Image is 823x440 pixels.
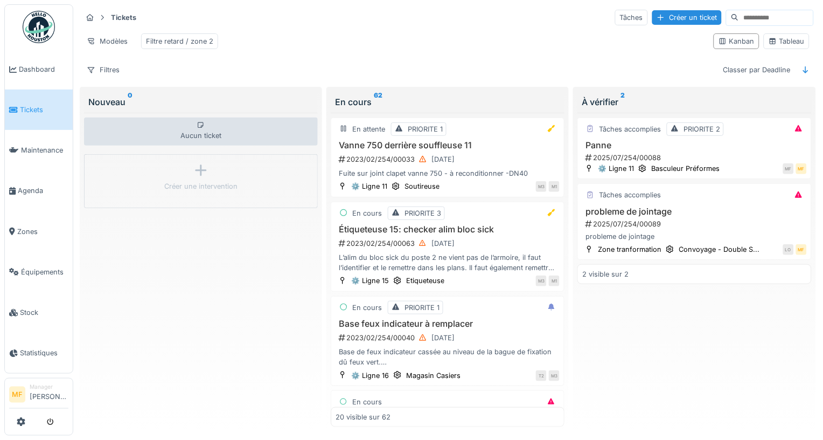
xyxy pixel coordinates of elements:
[406,276,444,286] div: Etiqueteuse
[582,231,806,242] div: probleme de jointage
[336,168,560,178] div: Fuite sur joint clapet vanne 750 - à reconditionner -DN40
[769,36,805,46] div: Tableau
[5,49,73,90] a: Dashboard
[408,124,443,134] div: PRIORITE 1
[338,153,560,166] div: 2023/02/254/00033
[719,62,796,78] div: Classer par Deadline
[146,36,213,46] div: Filtre retard / zone 2
[20,105,68,115] span: Tickets
[5,130,73,170] a: Maintenance
[584,153,806,163] div: 2025/07/254/00088
[582,207,806,217] h3: probleme de jointage
[5,170,73,211] a: Agenda
[352,302,382,313] div: En cours
[651,163,720,174] div: Basculeur Préformes
[352,124,385,134] div: En attente
[599,124,661,134] div: Tâches accomplies
[21,145,68,155] span: Maintenance
[584,219,806,229] div: 2025/07/254/00089
[82,33,132,49] div: Modèles
[164,181,238,191] div: Créer une intervention
[549,370,560,381] div: M3
[374,95,382,108] sup: 62
[5,333,73,373] a: Statistiques
[620,95,625,108] sup: 2
[9,383,68,409] a: MF Manager[PERSON_NAME]
[598,163,634,174] div: ⚙️ Ligne 11
[84,118,318,146] div: Aucun ticket
[351,276,389,286] div: ⚙️ Ligne 15
[679,244,759,255] div: Convoyage - Double S...
[582,269,629,279] div: 2 visible sur 2
[783,244,794,255] div: LO
[549,181,560,192] div: M1
[404,208,441,218] div: PRIORITE 3
[20,307,68,318] span: Stock
[20,348,68,358] span: Statistiques
[352,208,382,218] div: En cours
[431,333,455,343] div: [DATE]
[582,140,806,150] h3: Panne
[335,95,560,108] div: En cours
[338,331,560,345] div: 2023/02/254/00040
[431,154,455,164] div: [DATE]
[536,181,547,192] div: M3
[336,411,390,422] div: 20 visible sur 62
[582,95,807,108] div: À vérifier
[336,347,560,367] div: Base de feux indicateur cassée au niveau de la bague de fixation dû feux vert. La remplacer. Sur ...
[406,370,461,381] div: Magasin Casiers
[351,181,387,191] div: ⚙️ Ligne 11
[5,211,73,252] a: Zones
[5,90,73,130] a: Tickets
[336,140,560,150] h3: Vanne 750 derrière souffleuse 11
[5,292,73,333] a: Stock
[796,163,807,174] div: MF
[23,11,55,43] img: Badge_color-CXgf-gQk.svg
[599,190,661,200] div: Tâches accomplies
[431,238,455,249] div: [DATE]
[30,383,68,406] li: [PERSON_NAME]
[336,319,560,329] h3: Base feux indicateur à remplacer
[336,224,560,235] h3: Étiqueteuse 15: checker alim bloc sick
[17,226,68,237] span: Zones
[536,276,547,286] div: M3
[652,10,722,25] div: Créer un ticket
[783,163,794,174] div: MF
[615,10,648,25] div: Tâches
[128,95,132,108] sup: 0
[404,302,440,313] div: PRIORITE 1
[30,383,68,391] div: Manager
[19,64,68,74] span: Dashboard
[404,181,440,191] div: Soutireuse
[338,237,560,250] div: 2023/02/254/00063
[683,124,720,134] div: PRIORITE 2
[9,387,25,403] li: MF
[351,370,389,381] div: ⚙️ Ligne 16
[352,397,382,407] div: En cours
[796,244,807,255] div: MF
[5,252,73,292] a: Équipements
[536,370,547,381] div: T2
[598,244,661,255] div: Zone tranformation
[21,267,68,277] span: Équipements
[549,276,560,286] div: M1
[82,62,124,78] div: Filtres
[18,185,68,196] span: Agenda
[88,95,313,108] div: Nouveau
[336,252,560,273] div: L’alim du bloc sick du poste 2 ne vient pas de l’armoire, il faut l’identifier et le remettre dan...
[107,12,141,23] strong: Tickets
[719,36,755,46] div: Kanban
